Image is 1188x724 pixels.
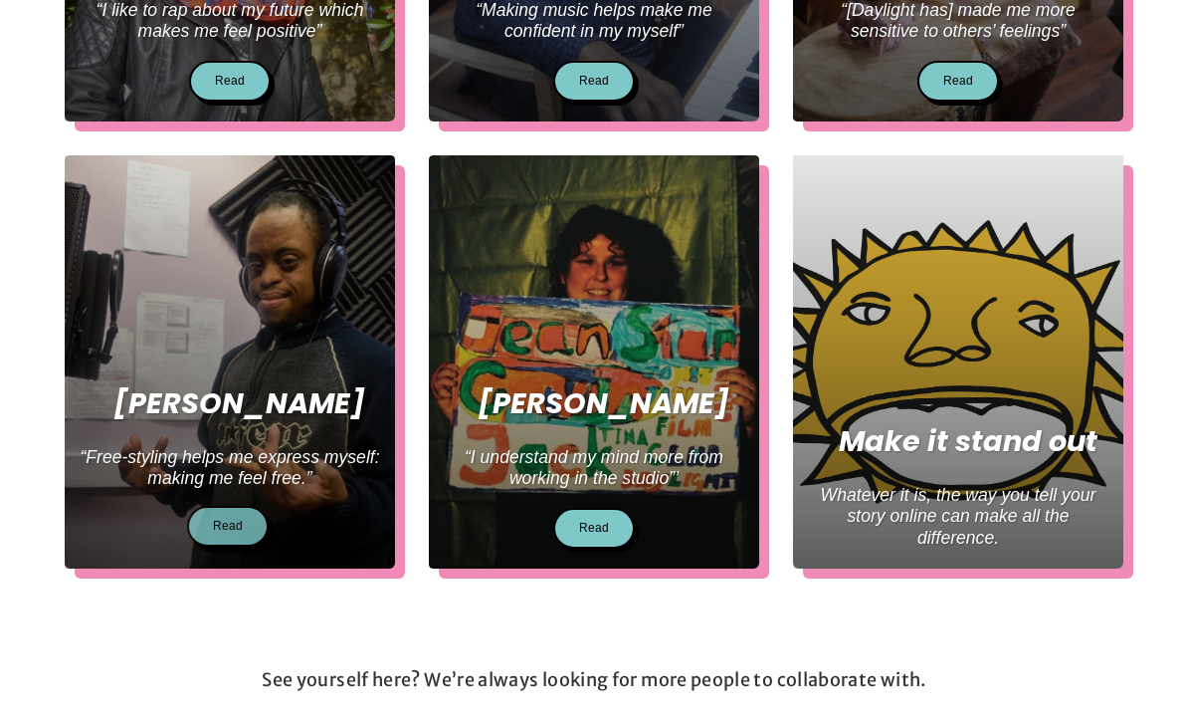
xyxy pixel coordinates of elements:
[65,660,1123,700] p: See yourself here? We’re always looking for more people to collaborate with.
[553,508,635,549] a: Read
[189,61,271,102] a: Read
[187,506,269,547] a: Read
[429,155,759,569] img: Learn more
[553,61,635,102] a: Read
[917,61,999,102] a: Read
